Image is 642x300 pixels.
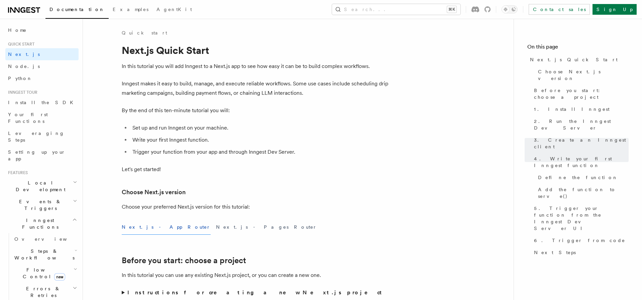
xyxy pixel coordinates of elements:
[122,288,389,297] summary: Instructions for creating a new Next.js project
[535,171,629,183] a: Define the function
[216,220,317,235] button: Next.js - Pages Router
[534,118,629,131] span: 2. Run the Inngest Dev Server
[447,6,456,13] kbd: ⌘K
[5,48,79,60] a: Next.js
[12,245,79,264] button: Steps & Workflows
[8,27,27,33] span: Home
[122,165,389,174] p: Let's get started!
[5,196,79,214] button: Events & Triggers
[332,4,460,15] button: Search...⌘K
[8,131,65,143] span: Leveraging Steps
[5,90,37,95] span: Inngest tour
[5,214,79,233] button: Inngest Functions
[538,68,629,82] span: Choose Next.js version
[113,7,148,12] span: Examples
[5,177,79,196] button: Local Development
[529,4,590,15] a: Contact sales
[130,147,389,157] li: Trigger your function from your app and through Inngest Dev Server.
[534,106,610,112] span: 1. Install Inngest
[531,246,629,258] a: Next Steps
[122,187,186,197] a: Choose Next.js version
[531,103,629,115] a: 1. Install Inngest
[5,179,73,193] span: Local Development
[5,170,28,175] span: Features
[593,4,637,15] a: Sign Up
[122,44,389,56] h1: Next.js Quick Start
[49,7,105,12] span: Documentation
[534,155,629,169] span: 4. Write your first Inngest function
[534,237,625,244] span: 6. Trigger from code
[12,248,75,261] span: Steps & Workflows
[130,135,389,145] li: Write your first Inngest function.
[8,64,40,69] span: Node.js
[14,236,83,242] span: Overview
[502,5,518,13] button: Toggle dark mode
[531,234,629,246] a: 6. Trigger from code
[156,7,192,12] span: AgentKit
[54,273,65,281] span: new
[531,134,629,153] a: 3. Create an Inngest client
[5,96,79,108] a: Install the SDK
[530,56,618,63] span: Next.js Quick Start
[534,87,629,100] span: Before you start: choose a project
[5,108,79,127] a: Your first Functions
[152,2,196,18] a: AgentKit
[12,267,74,280] span: Flow Control
[531,153,629,171] a: 4. Write your first Inngest function
[534,205,629,232] span: 5. Trigger your function from the Inngest Dev Server UI
[531,202,629,234] a: 5. Trigger your function from the Inngest Dev Server UI
[5,60,79,72] a: Node.js
[122,220,211,235] button: Next.js - App Router
[8,149,66,161] span: Setting up your app
[527,43,629,54] h4: On this page
[12,285,73,299] span: Errors & Retries
[122,256,246,265] a: Before you start: choose a project
[8,112,48,124] span: Your first Functions
[8,76,32,81] span: Python
[5,127,79,146] a: Leveraging Steps
[8,100,77,105] span: Install the SDK
[534,249,576,256] span: Next Steps
[122,62,389,71] p: In this tutorial you will add Inngest to a Next.js app to see how easy it can be to build complex...
[534,137,629,150] span: 3. Create an Inngest client
[122,106,389,115] p: By the end of this ten-minute tutorial you will:
[5,24,79,36] a: Home
[531,115,629,134] a: 2. Run the Inngest Dev Server
[122,271,389,280] p: In this tutorial you can use any existing Next.js project, or you can create a new one.
[130,123,389,133] li: Set up and run Inngest on your machine.
[5,72,79,84] a: Python
[122,79,389,98] p: Inngest makes it easy to build, manage, and execute reliable workflows. Some use cases include sc...
[527,54,629,66] a: Next.js Quick Start
[12,233,79,245] a: Overview
[5,146,79,165] a: Setting up your app
[538,186,629,200] span: Add the function to serve()
[127,289,385,296] strong: Instructions for creating a new Next.js project
[109,2,152,18] a: Examples
[45,2,109,19] a: Documentation
[8,52,40,57] span: Next.js
[5,42,34,47] span: Quick start
[538,174,618,181] span: Define the function
[535,183,629,202] a: Add the function to serve()
[122,29,167,36] a: Quick start
[122,202,389,212] p: Choose your preferred Next.js version for this tutorial:
[5,198,73,212] span: Events & Triggers
[12,264,79,283] button: Flow Controlnew
[531,84,629,103] a: Before you start: choose a project
[535,66,629,84] a: Choose Next.js version
[5,217,72,230] span: Inngest Functions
